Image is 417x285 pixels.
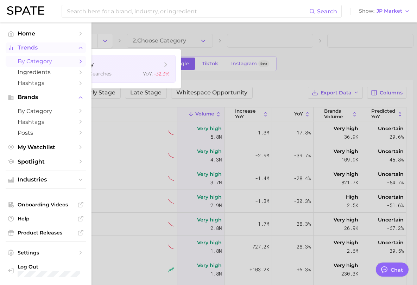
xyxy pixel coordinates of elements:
button: Brands [6,92,86,102]
span: -32.3% [154,71,170,77]
span: Help [18,216,74,222]
span: Search [317,8,337,15]
a: by Category [6,56,86,67]
span: Spotlight [18,158,74,165]
span: Brands [18,94,74,100]
span: by Category [18,108,74,114]
span: Ingredients [18,69,74,75]
button: Industries [6,174,86,185]
input: Search here for a brand, industry, or ingredient [66,5,309,17]
span: JP Market [377,9,402,13]
button: ShowJP Market [357,7,412,16]
span: Onboarding Videos [18,201,74,208]
a: Help [6,213,86,224]
span: Trends [18,45,74,51]
span: by Category [18,58,74,65]
a: Product Releases [6,227,86,238]
span: YoY : [143,71,153,77]
span: searches [89,71,112,77]
a: Home [6,28,86,39]
span: Product Releases [18,230,74,236]
a: Onboarding Videos [6,199,86,210]
a: Posts [6,127,86,138]
span: Hashtags [18,80,74,86]
ul: Change Category [26,49,181,88]
span: Log Out [18,264,94,270]
a: Ingredients [6,67,86,78]
span: Industries [18,177,74,183]
a: Log out. Currently logged in with e-mail bpendergast@diginsights.com. [6,261,86,279]
a: Spotlight [6,156,86,167]
button: Trends [6,42,86,53]
span: Posts [18,130,74,136]
span: Hashtags [18,119,74,125]
span: My Watchlist [18,144,74,151]
a: My Watchlist [6,142,86,153]
a: Hashtags [6,117,86,127]
span: Settings [18,250,74,256]
img: SPATE [7,6,44,15]
span: Show [359,9,374,13]
a: by Category [6,106,86,117]
a: Hashtags [6,78,86,88]
a: Settings [6,247,86,258]
span: Home [18,30,74,37]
